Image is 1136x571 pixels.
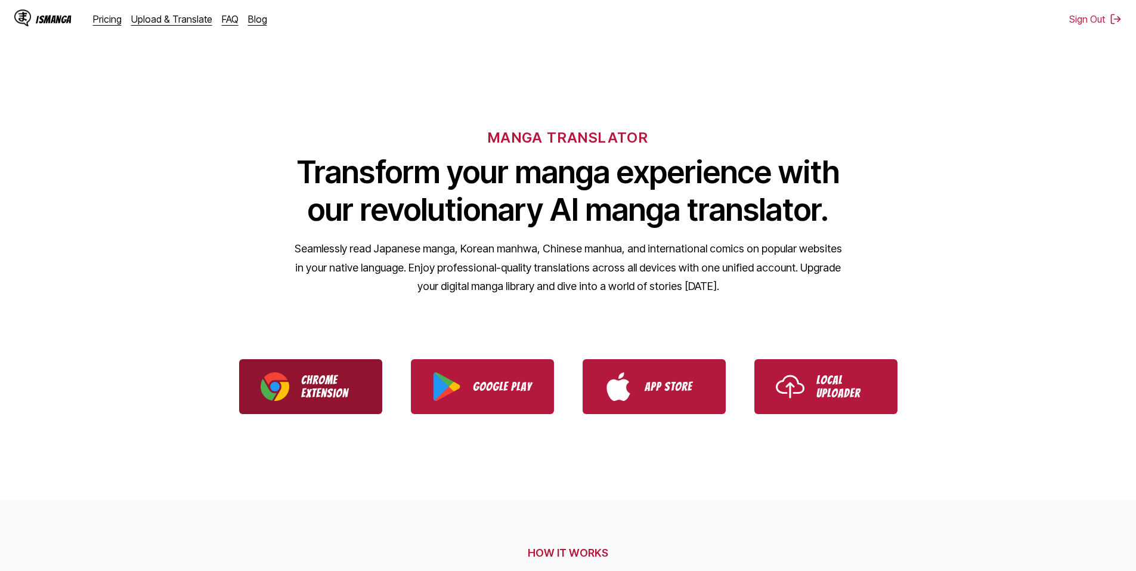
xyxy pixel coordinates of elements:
img: Chrome logo [261,372,289,401]
a: Upload & Translate [131,13,212,25]
p: Seamlessly read Japanese manga, Korean manhwa, Chinese manhua, and international comics on popula... [294,239,843,296]
a: FAQ [222,13,239,25]
h1: Transform your manga experience with our revolutionary AI manga translator. [294,153,843,229]
img: Sign out [1110,13,1122,25]
div: IsManga [36,14,72,25]
img: Google Play logo [432,372,461,401]
img: Upload icon [776,372,804,401]
p: App Store [645,380,704,393]
a: Use IsManga Local Uploader [754,359,897,414]
a: Download IsManga Chrome Extension [239,359,382,414]
a: Blog [248,13,267,25]
p: Google Play [473,380,533,393]
h2: HOW IT WORKS [210,547,927,559]
a: Download IsManga from App Store [583,359,726,414]
p: Local Uploader [816,374,876,400]
img: App Store logo [604,372,633,401]
a: Pricing [93,13,122,25]
img: IsManga Logo [14,10,31,26]
button: Sign Out [1069,13,1122,25]
a: IsManga LogoIsManga [14,10,93,29]
p: Chrome Extension [301,374,361,400]
a: Download IsManga from Google Play [411,359,554,414]
h6: MANGA TRANSLATOR [488,129,648,146]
